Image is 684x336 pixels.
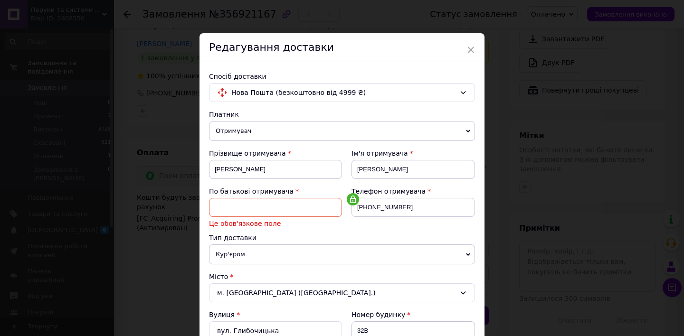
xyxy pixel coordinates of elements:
[199,33,484,62] div: Редагування доставки
[209,311,235,318] label: Вулиця
[351,198,475,217] input: +380
[351,187,426,195] span: Телефон отримувача
[209,234,256,242] span: Тип доставки
[209,121,475,141] span: Отримувач
[209,244,475,264] span: Кур'єром
[209,72,475,81] div: Спосіб доставки
[351,311,405,318] span: Номер будинку
[351,149,408,157] span: Ім'я отримувача
[209,272,475,281] div: Місто
[209,283,475,302] div: м. [GEOGRAPHIC_DATA] ([GEOGRAPHIC_DATA].)
[209,111,239,118] span: Платник
[466,42,475,58] span: ×
[209,219,342,228] span: Це обов'язкове поле
[209,149,286,157] span: Прізвище отримувача
[231,87,456,98] span: Нова Пошта (безкоштовно від 4999 ₴)
[209,187,294,195] span: По батькові отримувача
